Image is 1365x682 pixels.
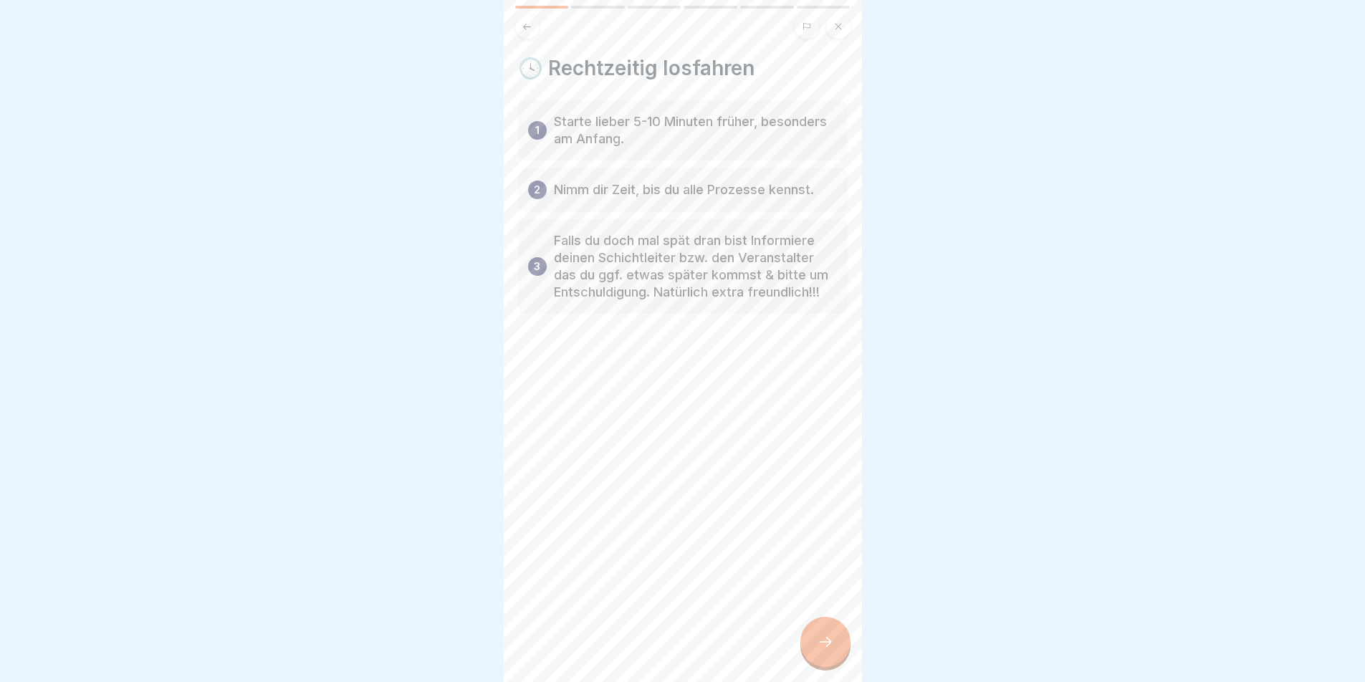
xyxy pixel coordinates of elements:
[554,181,814,198] p: Nimm dir Zeit, bis du alle Prozesse kennst.
[554,232,838,301] p: Falls du doch mal spät dran bist Informiere deinen Schichtleiter bzw. den Veranstalter das du ggf...
[518,56,848,80] h4: 🕓 Rechtzeitig losfahren
[534,181,540,198] p: 2
[534,258,540,275] p: 3
[554,113,838,148] p: Starte lieber 5-10 Minuten früher, besonders am Anfang.
[535,122,540,139] p: 1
